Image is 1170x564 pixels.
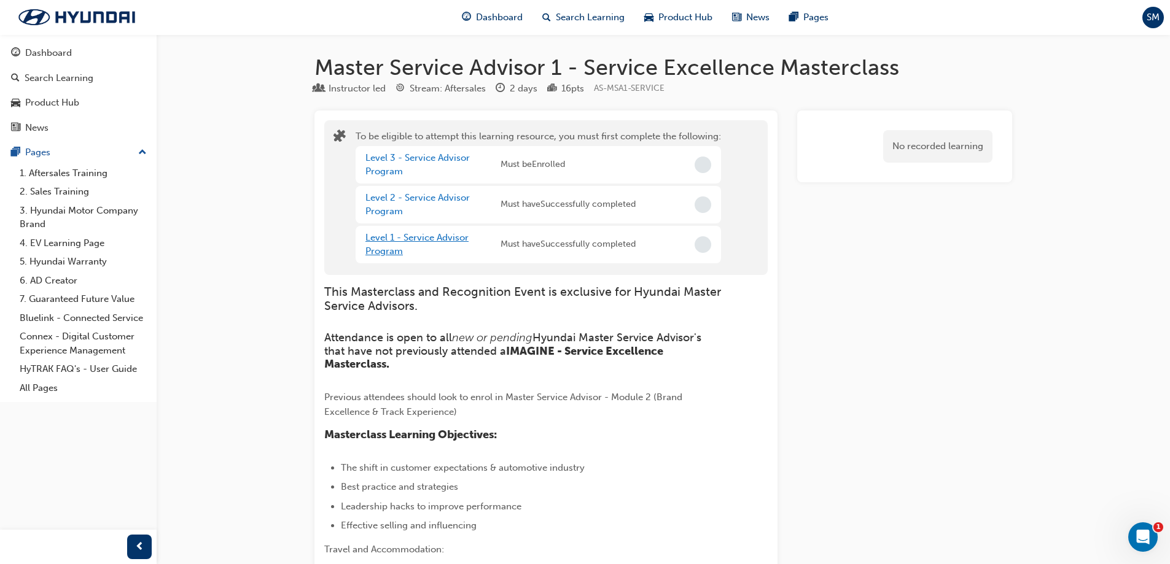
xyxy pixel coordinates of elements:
a: News [5,117,152,139]
span: Leadership hacks to improve performance [341,501,521,512]
a: 2. Sales Training [15,182,152,201]
a: Bluelink - Connected Service [15,309,152,328]
span: podium-icon [547,83,556,95]
span: The shift in customer expectations & automotive industry [341,462,585,473]
button: DashboardSearch LearningProduct HubNews [5,39,152,141]
span: learningResourceType_INSTRUCTOR_LED-icon [314,83,324,95]
span: Dashboard [476,10,523,25]
span: Hyundai Master Service Advisor's that have not previously attended a [324,331,704,358]
a: All Pages [15,379,152,398]
iframe: Intercom live chat [1128,522,1158,552]
span: This Masterclass and Recognition Event is exclusive for Hyundai Master Service Advisors. [324,285,724,313]
span: car-icon [644,10,653,25]
a: 5. Hyundai Warranty [15,252,152,271]
span: Masterclass Learning Objectives: [324,428,497,441]
div: Search Learning [25,71,93,85]
span: Travel and Accommodation: [324,544,444,555]
span: Search Learning [556,10,625,25]
span: puzzle-icon [333,131,346,145]
div: News [25,121,49,135]
a: Level 1 - Service Advisor Program [365,232,469,257]
a: Product Hub [5,91,152,114]
a: 1. Aftersales Training [15,164,152,183]
span: Incomplete [695,236,711,253]
span: Previous attendees should look to enrol in Master Service Advisor - Module 2 (Brand Excellence & ... [324,392,685,417]
div: 2 days [510,82,537,96]
div: Type [314,81,386,96]
span: Product Hub [658,10,712,25]
div: Stream [396,81,486,96]
a: 4. EV Learning Page [15,234,152,253]
span: search-icon [542,10,551,25]
span: up-icon [138,145,147,161]
span: Learning resource code [594,83,665,93]
span: IMAGINE - Service Excellence Masterclass. [324,344,666,371]
button: Pages [5,141,152,164]
a: HyTRAK FAQ's - User Guide [15,360,152,379]
span: news-icon [11,123,20,134]
button: SM [1142,7,1164,28]
span: News [746,10,770,25]
a: pages-iconPages [779,5,838,30]
span: guage-icon [11,48,20,59]
span: Must be Enrolled [501,158,565,172]
span: guage-icon [462,10,471,25]
span: target-icon [396,83,405,95]
span: pages-icon [789,10,798,25]
span: car-icon [11,98,20,109]
div: Points [547,81,584,96]
div: Pages [25,145,50,160]
span: news-icon [732,10,741,25]
div: Instructor led [329,82,386,96]
a: news-iconNews [722,5,779,30]
a: Dashboard [5,42,152,64]
div: No recorded learning [883,130,993,163]
a: 3. Hyundai Motor Company Brand [15,201,152,234]
div: 16 pts [561,82,584,96]
img: Trak [6,4,147,30]
a: Level 2 - Service Advisor Program [365,192,470,217]
span: Incomplete [695,196,711,213]
span: new or pending [452,331,532,344]
div: Product Hub [25,96,79,110]
a: car-iconProduct Hub [634,5,722,30]
a: 6. AD Creator [15,271,152,290]
span: pages-icon [11,147,20,158]
span: Pages [803,10,829,25]
span: Must have Successfully completed [501,238,636,252]
span: 1 [1153,522,1163,532]
span: Effective selling and influencing [341,520,477,531]
span: Best practice and strategies [341,481,458,492]
div: Duration [496,81,537,96]
span: prev-icon [135,539,144,555]
span: clock-icon [496,83,505,95]
span: Incomplete [695,156,711,173]
a: Connex - Digital Customer Experience Management [15,327,152,360]
div: Stream: Aftersales [410,82,486,96]
div: To be eligible to attempt this learning resource, you must first complete the following: [356,129,721,266]
a: Search Learning [5,67,152,90]
div: Dashboard [25,46,72,60]
a: guage-iconDashboard [452,5,532,30]
span: search-icon [11,73,20,84]
span: Must have Successfully completed [501,198,636,212]
a: search-iconSearch Learning [532,5,634,30]
h1: Master Service Advisor 1 - Service Excellence Masterclass [314,54,1012,81]
a: 7. Guaranteed Future Value [15,290,152,309]
span: Attendance is open to all [324,331,452,344]
a: Level 3 - Service Advisor Program [365,152,470,177]
span: SM [1147,10,1160,25]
